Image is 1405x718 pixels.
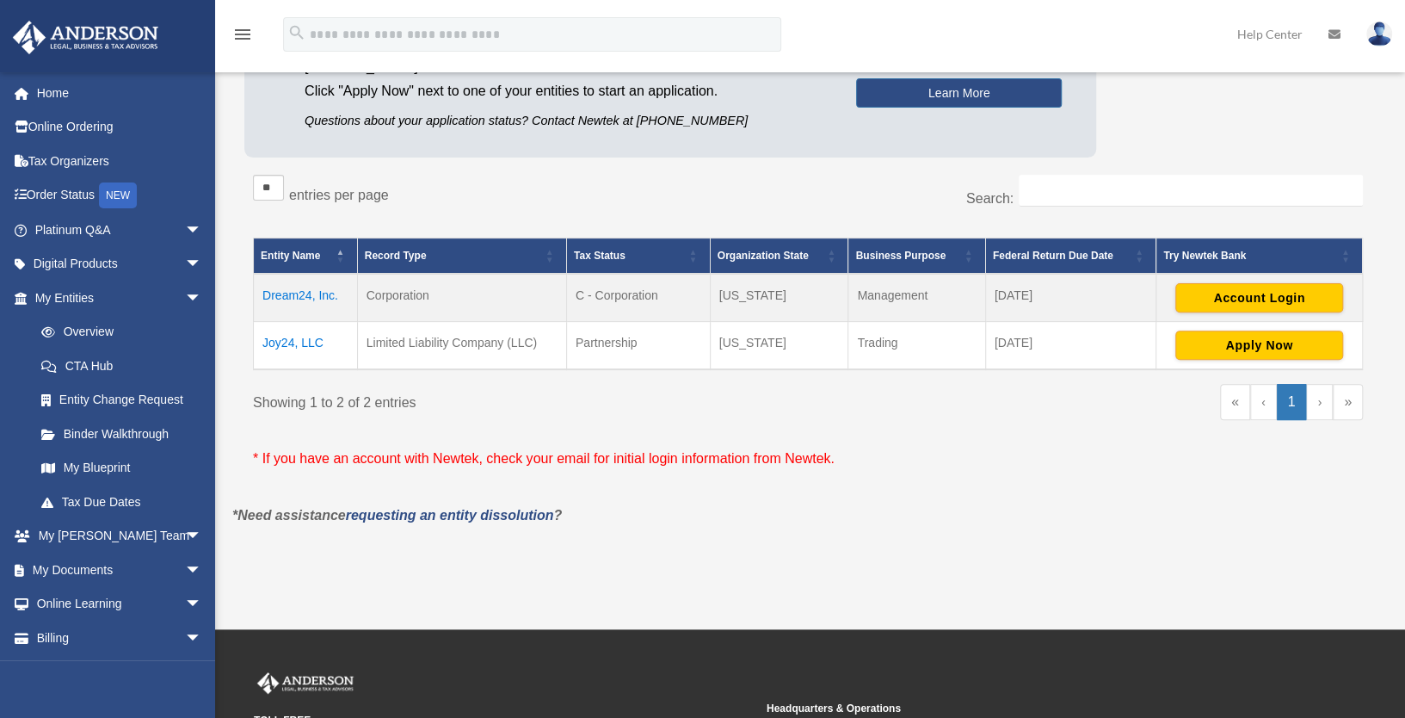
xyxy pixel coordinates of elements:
td: Dream24, Inc. [254,274,358,322]
td: [US_STATE] [710,274,848,322]
td: [DATE] [985,274,1155,322]
span: arrow_drop_down [185,519,219,554]
th: Try Newtek Bank : Activate to sort [1156,238,1363,275]
span: arrow_drop_down [185,247,219,282]
img: User Pic [1366,22,1392,46]
td: [US_STATE] [710,322,848,370]
span: Organization State [718,250,809,262]
a: menu [232,30,253,45]
span: arrow_drop_down [185,213,219,248]
label: Search: [966,191,1014,206]
a: Account Login [1175,290,1343,304]
td: Management [848,274,985,322]
em: *Need assistance ? [232,508,562,523]
p: Questions about your application status? Contact Newtek at [PHONE_NUMBER] [305,110,830,132]
label: entries per page [289,188,389,202]
td: Joy24, LLC [254,322,358,370]
a: Overview [24,315,211,350]
span: Record Type [365,250,427,262]
td: [DATE] [985,322,1155,370]
span: Business Purpose [855,250,946,262]
div: Showing 1 to 2 of 2 entries [253,384,795,415]
button: Account Login [1175,283,1343,313]
a: My Documentsarrow_drop_down [12,553,228,587]
td: Corporation [357,274,566,322]
span: Federal Return Due Date [993,250,1113,262]
td: Partnership [566,322,710,370]
span: arrow_drop_down [185,587,219,622]
a: Entity Change Request [24,383,219,418]
button: Apply Now [1175,331,1343,360]
a: Events Calendar [12,655,228,690]
a: Online Learningarrow_drop_down [12,587,228,622]
a: Tax Organizers [12,144,228,178]
a: My Blueprint [24,451,219,486]
span: Entity Name [261,250,320,262]
span: Tax Status [574,250,625,262]
th: Business Purpose: Activate to sort [848,238,985,275]
td: Trading [848,322,985,370]
a: My Entitiesarrow_drop_down [12,281,219,315]
div: Try Newtek Bank [1163,245,1336,266]
a: Next [1306,384,1333,420]
th: Organization State: Activate to sort [710,238,848,275]
i: search [287,23,306,42]
span: arrow_drop_down [185,621,219,656]
p: * If you have an account with Newtek, check your email for initial login information from Newtek. [253,447,1363,471]
i: menu [232,24,253,45]
a: Online Ordering [12,110,228,145]
small: Headquarters & Operations [767,700,1267,718]
a: Previous [1250,384,1277,420]
a: Tax Due Dates [24,485,219,519]
p: Click "Apply Now" next to one of your entities to start an application. [305,79,830,103]
img: Anderson Advisors Platinum Portal [8,21,163,54]
th: Federal Return Due Date: Activate to sort [985,238,1155,275]
div: NEW [99,183,137,208]
th: Tax Status: Activate to sort [566,238,710,275]
a: Last [1333,384,1363,420]
span: arrow_drop_down [185,553,219,588]
a: My [PERSON_NAME] Teamarrow_drop_down [12,519,228,554]
a: Home [12,76,228,110]
a: 1 [1277,384,1307,420]
img: Anderson Advisors Platinum Portal [254,672,357,695]
td: Limited Liability Company (LLC) [357,322,566,370]
a: CTA Hub [24,349,219,383]
td: C - Corporation [566,274,710,322]
a: First [1220,384,1250,420]
a: Learn More [856,78,1062,108]
a: Binder Walkthrough [24,417,219,451]
th: Entity Name: Activate to invert sorting [254,238,358,275]
a: Billingarrow_drop_down [12,621,228,655]
span: arrow_drop_down [185,281,219,316]
th: Record Type: Activate to sort [357,238,566,275]
a: Order StatusNEW [12,178,228,214]
a: requesting an entity dissolution [346,508,554,523]
a: Digital Productsarrow_drop_down [12,247,228,282]
a: Platinum Q&Aarrow_drop_down [12,213,228,247]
